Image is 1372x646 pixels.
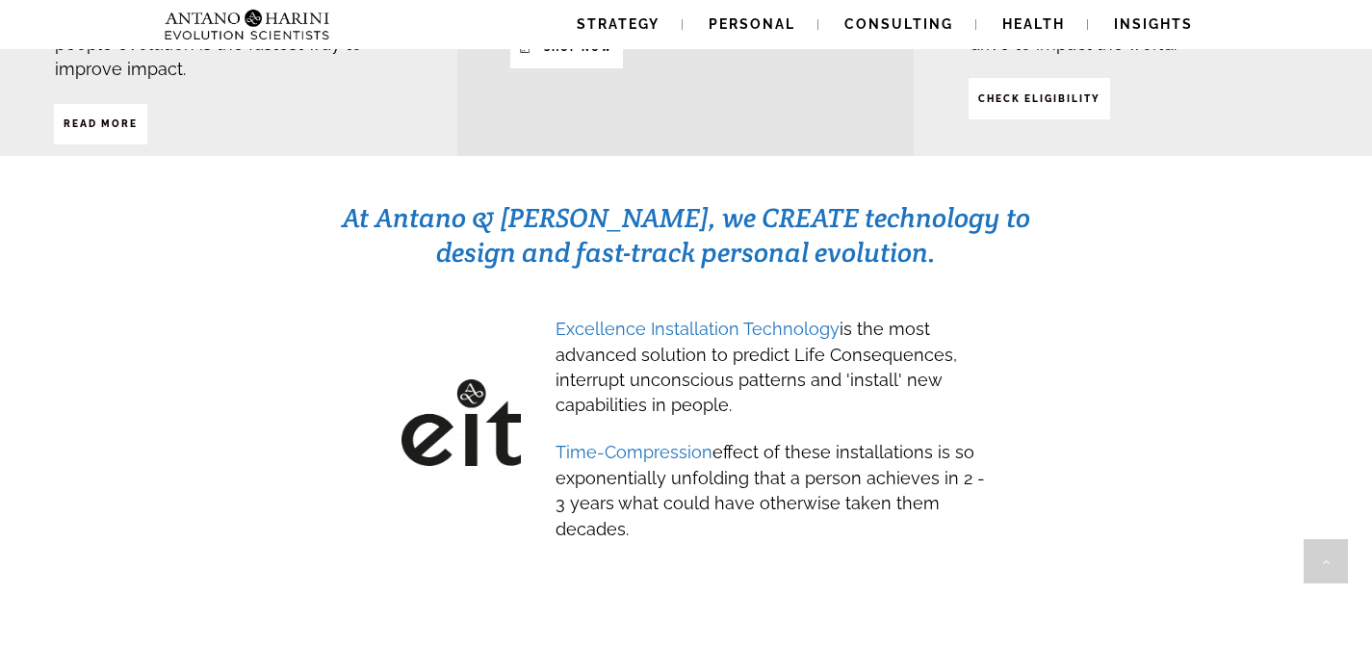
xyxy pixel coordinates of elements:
div: v 4.0.25 [54,31,94,46]
span: effect of these installations is so exponentially unfolding that a person achieves in 2 - 3 years... [556,442,985,538]
span: Personal [709,16,795,32]
div: Keywords by Traffic [213,114,324,126]
strong: CHECK ELIGIBILITY [978,93,1100,104]
img: tab_keywords_by_traffic_grey.svg [192,112,207,127]
span: Health [1002,16,1065,32]
strong: SHop NOW [544,42,613,53]
img: website_grey.svg [31,50,46,65]
span: At Antano & [PERSON_NAME], we CREATE technology to design and fast-track personal evolution. [342,200,1030,270]
img: EIT-Black [401,379,521,467]
span: Insights [1114,16,1193,32]
strong: Read More [64,118,138,129]
span: Strategy [577,16,660,32]
a: Read More [54,104,147,144]
span: Excellence Installation Technology [556,319,840,339]
span: Consulting [844,16,953,32]
img: logo_orange.svg [31,31,46,46]
a: CHECK ELIGIBILITY [969,78,1110,118]
div: Domain Overview [73,114,172,126]
img: tab_domain_overview_orange.svg [52,112,67,127]
span: Time-Compression [556,442,712,462]
div: Domain: [DOMAIN_NAME] [50,50,212,65]
span: is the most advanced solution to predict Life Consequences, interrupt unconscious patterns and 'i... [556,319,957,415]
